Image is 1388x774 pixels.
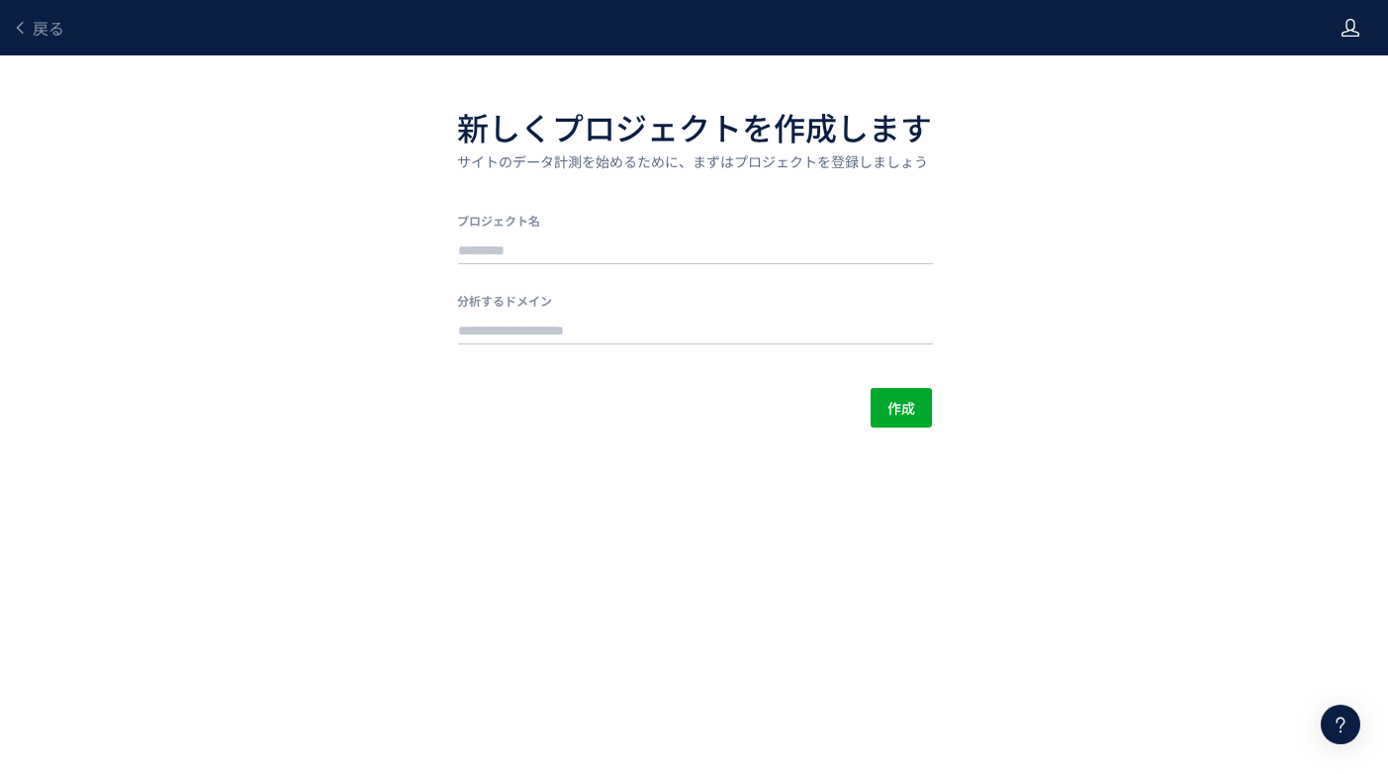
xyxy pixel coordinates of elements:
p: サイトのデータ計測を始めるために、まずはプロジェクトを登録しましょう [457,150,932,172]
button: 作成 [871,388,932,428]
span: 作成 [887,388,915,428]
span: 戻る [33,16,64,40]
label: プロジェクト名 [457,212,932,229]
h1: 新しくプロジェクトを作成します [457,103,932,150]
label: 分析するドメイン [457,292,932,309]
